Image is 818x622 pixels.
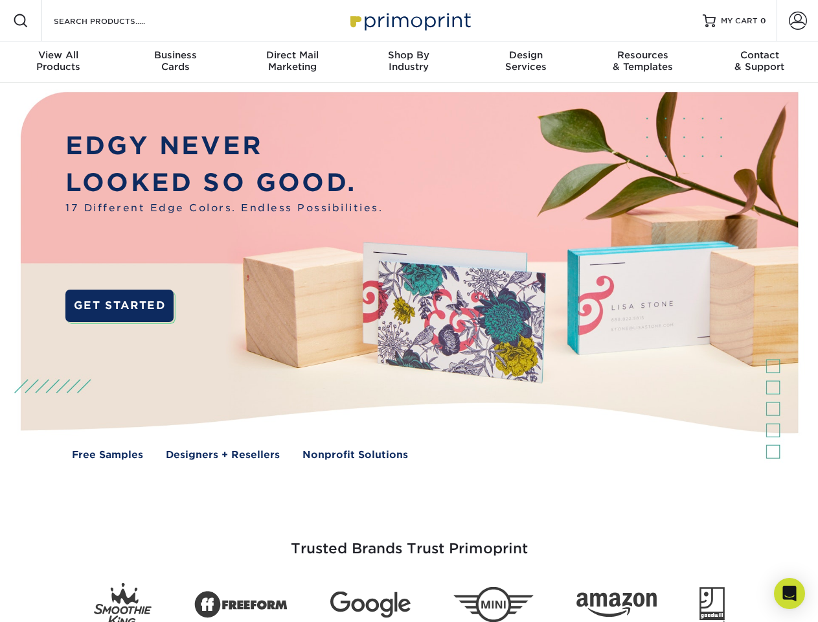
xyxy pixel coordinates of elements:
a: Designers + Resellers [166,448,280,463]
span: Shop By [350,49,467,61]
span: Contact [701,49,818,61]
a: Resources& Templates [584,41,701,83]
span: Design [468,49,584,61]
img: Google [330,592,411,618]
span: 0 [760,16,766,25]
h3: Trusted Brands Trust Primoprint [30,509,788,573]
img: Amazon [576,593,657,617]
div: & Templates [584,49,701,73]
a: Direct MailMarketing [234,41,350,83]
div: Cards [117,49,233,73]
div: Open Intercom Messenger [774,578,805,609]
a: Nonprofit Solutions [302,448,408,463]
a: BusinessCards [117,41,233,83]
iframe: Google Customer Reviews [3,582,110,617]
input: SEARCH PRODUCTS..... [52,13,179,29]
div: Industry [350,49,467,73]
a: Free Samples [72,448,143,463]
p: EDGY NEVER [65,128,383,165]
a: Shop ByIndustry [350,41,467,83]
a: Contact& Support [701,41,818,83]
a: DesignServices [468,41,584,83]
div: Services [468,49,584,73]
span: Business [117,49,233,61]
a: GET STARTED [65,290,174,322]
div: Marketing [234,49,350,73]
div: & Support [701,49,818,73]
img: Goodwill [699,587,725,622]
span: Direct Mail [234,49,350,61]
span: Resources [584,49,701,61]
span: 17 Different Edge Colors. Endless Possibilities. [65,201,383,216]
span: MY CART [721,16,758,27]
img: Primoprint [345,6,474,34]
p: LOOKED SO GOOD. [65,165,383,202]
